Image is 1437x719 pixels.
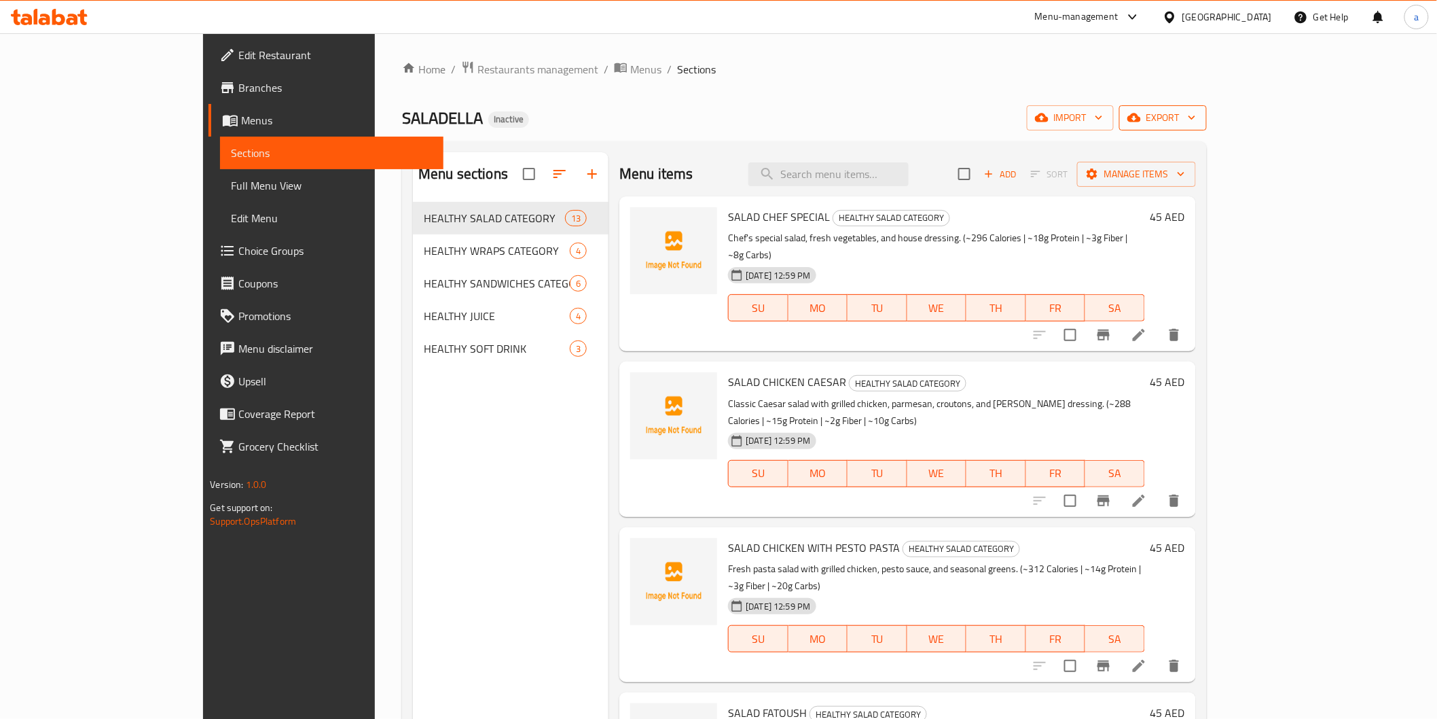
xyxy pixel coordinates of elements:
[238,47,432,63] span: Edit Restaurant
[604,61,608,77] li: /
[734,463,782,483] span: SU
[238,406,432,422] span: Coverage Report
[1150,372,1185,391] h6: 45 AED
[1022,164,1077,185] span: Select section first
[210,512,296,530] a: Support.OpsPlatform
[208,104,443,137] a: Menus
[208,398,443,430] a: Coverage Report
[1091,463,1139,483] span: SA
[966,460,1025,487] button: TH
[903,541,1019,557] span: HEALTHY SALAD CATEGORY
[1091,629,1139,649] span: SA
[1158,319,1190,351] button: delete
[515,160,543,188] span: Select all sections
[630,207,717,294] img: SALAD CHEF SPECIAL
[913,463,961,483] span: WE
[1131,658,1147,674] a: Edit menu item
[1026,294,1085,321] button: FR
[1032,463,1080,483] span: FR
[1085,460,1144,487] button: SA
[630,538,717,625] img: SALAD CHICKEN WITH PESTO PASTA
[413,234,608,267] div: HEALTHY WRAPS CATEGORY4
[570,243,587,259] div: items
[413,202,608,234] div: HEALTHY SALAD CATEGORY13
[570,308,587,324] div: items
[210,499,272,516] span: Get support on:
[488,113,529,125] span: Inactive
[853,298,901,318] span: TU
[477,61,598,77] span: Restaurants management
[667,61,672,77] li: /
[208,430,443,463] a: Grocery Checklist
[850,376,966,391] span: HEALTHY SALAD CATEGORY
[424,308,570,324] div: HEALTHY JUICE
[1032,298,1080,318] span: FR
[728,294,788,321] button: SU
[966,294,1025,321] button: TH
[848,294,907,321] button: TU
[1087,650,1120,682] button: Branch-specific-item
[238,438,432,455] span: Grocery Checklist
[208,39,443,71] a: Edit Restaurant
[972,298,1020,318] span: TH
[424,275,570,292] span: HEALTHY SANDWICHES CATEGORY
[570,310,586,323] span: 4
[1087,319,1120,351] button: Branch-specific-item
[728,561,1144,595] p: Fresh pasta salad with grilled chicken, pesto sauce, and seasonal greens. (~312 Calories | ~14g P...
[1085,625,1144,652] button: SA
[1158,650,1190,682] button: delete
[1056,652,1085,680] span: Select to update
[748,162,909,186] input: search
[740,269,816,282] span: [DATE] 12:59 PM
[794,629,842,649] span: MO
[1150,538,1185,557] h6: 45 AED
[413,196,608,370] nav: Menu sections
[677,61,716,77] span: Sections
[424,340,570,357] span: HEALTHY SOFT DRINK
[913,298,961,318] span: WE
[619,164,693,184] h2: Menu items
[208,300,443,332] a: Promotions
[231,177,432,194] span: Full Menu View
[794,298,842,318] span: MO
[208,234,443,267] a: Choice Groups
[907,625,966,652] button: WE
[220,137,443,169] a: Sections
[1038,109,1103,126] span: import
[1026,625,1085,652] button: FR
[1131,327,1147,343] a: Edit menu item
[424,210,565,226] div: HEALTHY SALAD CATEGORY
[740,600,816,613] span: [DATE] 12:59 PM
[788,625,848,652] button: MO
[220,169,443,202] a: Full Menu View
[833,210,949,226] span: HEALTHY SALAD CATEGORY
[1158,485,1190,517] button: delete
[566,212,586,225] span: 13
[913,629,961,649] span: WE
[424,243,570,259] span: HEALTHY WRAPS CATEGORY
[966,625,1025,652] button: TH
[1131,493,1147,509] a: Edit menu item
[794,463,842,483] span: MO
[630,372,717,459] img: SALAD CHICKEN CAESAR
[853,629,901,649] span: TU
[848,625,907,652] button: TU
[979,164,1022,185] span: Add item
[238,243,432,259] span: Choice Groups
[238,373,432,389] span: Upsell
[231,210,432,226] span: Edit Menu
[849,375,966,391] div: HEALTHY SALAD CATEGORY
[1027,105,1114,130] button: import
[740,434,816,447] span: [DATE] 12:59 PM
[1119,105,1207,130] button: export
[570,277,586,290] span: 6
[208,365,443,398] a: Upsell
[1026,460,1085,487] button: FR
[208,71,443,104] a: Branches
[570,245,586,258] span: 4
[728,372,846,392] span: SALAD CHICKEN CAESAR
[728,396,1144,429] p: Classic Caesar salad with grilled chicken, parmesan, croutons, and [PERSON_NAME] dressing. (~288 ...
[1150,207,1185,226] h6: 45 AED
[1130,109,1196,126] span: export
